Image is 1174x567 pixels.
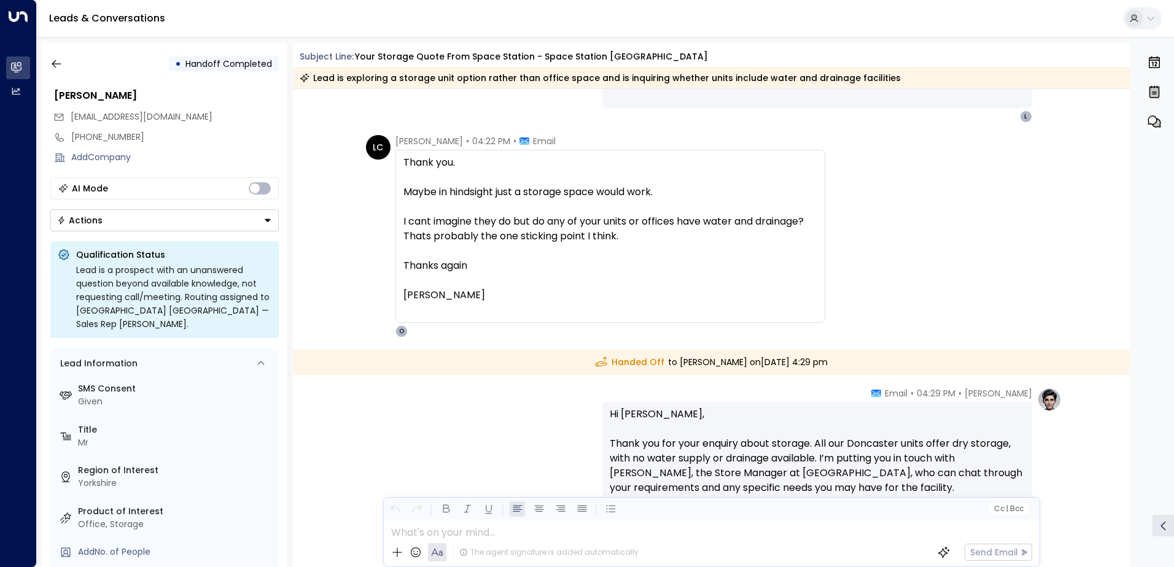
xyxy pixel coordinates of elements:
[78,518,274,531] div: Office, Storage
[78,423,274,436] label: Title
[72,182,108,195] div: AI Mode
[185,58,272,70] span: Handoff Completed
[459,547,639,558] div: The agent signature is added automatically
[917,387,955,399] span: 04:29 PM
[76,249,271,261] p: Qualification Status
[1037,387,1062,412] img: profile-logo.png
[958,387,962,399] span: •
[78,505,274,518] label: Product of Interest
[50,209,279,231] div: Button group with a nested menu
[596,356,664,369] span: Handed Off
[403,185,817,199] div: Maybe in hindsight just a storage space would work.
[409,501,424,517] button: Redo
[513,135,516,147] span: •
[885,387,908,399] span: Email
[395,325,408,337] div: O
[71,131,279,144] div: [PHONE_NUMBER]
[293,350,1130,375] div: to [PERSON_NAME] on [DATE] 4:29 pm
[993,504,1023,513] span: Cc Bcc
[50,209,279,231] button: Actions
[78,395,274,408] div: Given
[403,288,817,303] div: [PERSON_NAME]
[78,436,274,449] div: Mr
[1020,110,1032,123] div: L
[300,50,354,63] span: Subject Line:
[71,110,212,123] span: [EMAIL_ADDRESS][DOMAIN_NAME]
[78,382,274,395] label: SMS Consent
[403,214,817,244] div: I cant imagine they do but do any of your units or offices have water and drainage? Thats probabl...
[911,387,914,399] span: •
[403,258,817,273] div: Thanks again
[466,135,469,147] span: •
[355,50,708,63] div: Your storage quote from Space Station - Space Station [GEOGRAPHIC_DATA]
[472,135,510,147] span: 04:22 PM
[78,477,274,490] div: Yorkshire
[49,11,165,25] a: Leads & Conversations
[71,151,279,164] div: AddCompany
[54,88,279,103] div: [PERSON_NAME]
[965,387,1032,399] span: [PERSON_NAME]
[175,53,181,75] div: •
[78,546,274,558] div: AddNo. of People
[76,263,271,331] div: Lead is a prospect with an unanswered question beyond available knowledge, not requesting call/me...
[1006,504,1008,513] span: |
[395,135,463,147] span: [PERSON_NAME]
[387,501,403,517] button: Undo
[56,357,138,370] div: Lead Information
[533,135,556,147] span: Email
[78,464,274,477] label: Region of Interest
[57,215,103,226] div: Actions
[366,135,391,160] div: LC
[989,503,1028,515] button: Cc|Bcc
[300,72,901,84] div: Lead is exploring a storage unit option rather than office space and is inquiring whether units i...
[71,110,212,123] span: lewiscrask@gmail.com
[403,155,817,303] div: Thank you.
